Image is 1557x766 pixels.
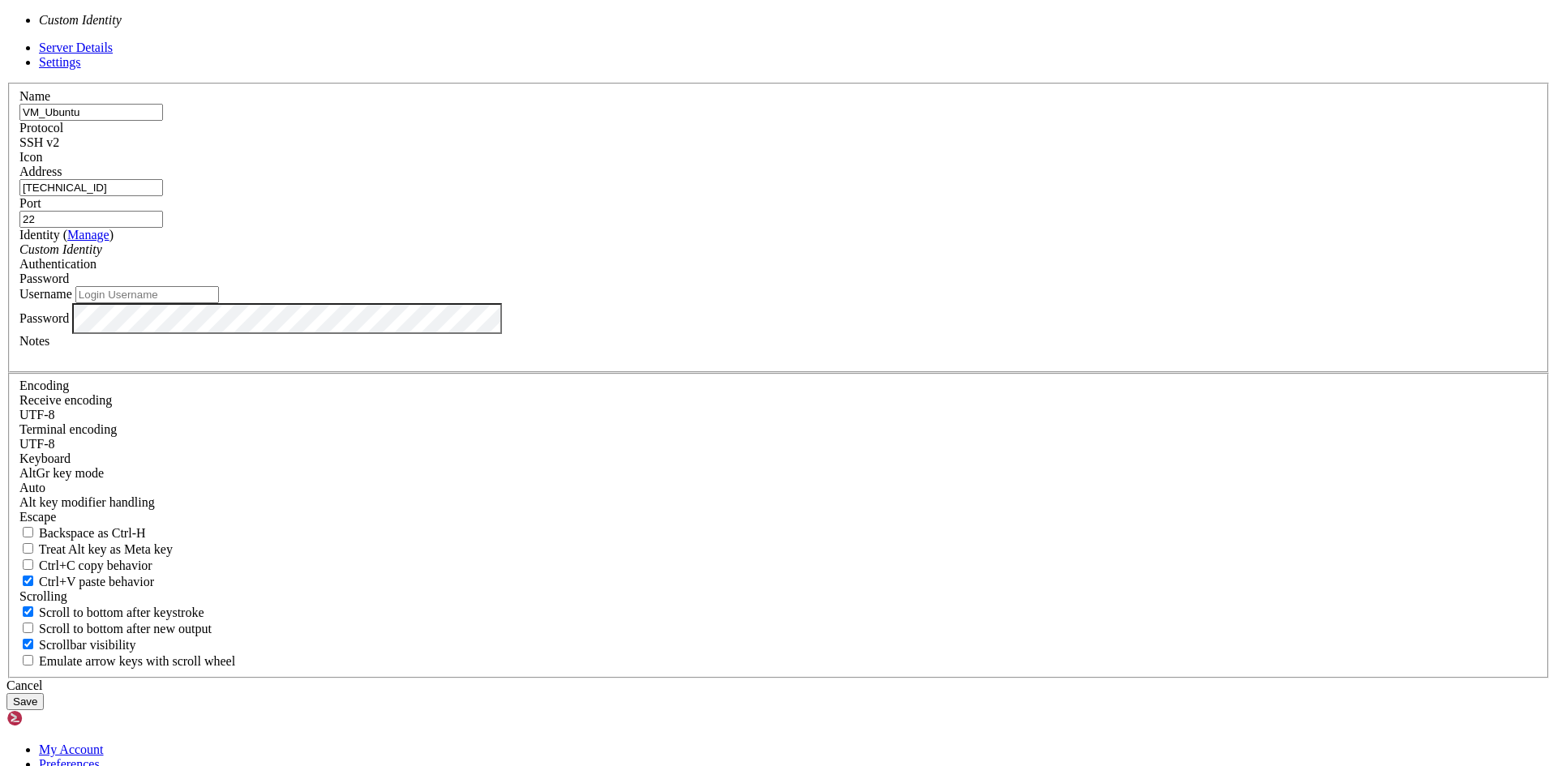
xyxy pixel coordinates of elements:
[23,655,33,665] input: Emulate arrow keys with scroll wheel
[19,542,173,556] label: Whether the Alt key acts as a Meta key or as a distinct Alt key.
[19,179,163,196] input: Host Name or IP
[6,678,1551,693] div: Cancel
[19,575,154,588] label: Ctrl+V pastes if true, sends ^V to host if false. Ctrl+Shift+V sends ^V to host if true, pastes i...
[19,526,146,540] label: If true, the backspace should send BS ('\x08', aka ^H). Otherwise the backspace key should send '...
[39,606,204,619] span: Scroll to bottom after keystroke
[19,451,71,465] label: Keyboard
[6,693,44,710] button: Save
[19,638,136,652] label: The vertical scrollbar mode.
[39,622,212,635] span: Scroll to bottom after new output
[19,606,204,619] label: Whether to scroll to the bottom on any keystroke.
[23,623,33,633] input: Scroll to bottom after new output
[19,242,1538,257] div: Custom Identity
[19,135,59,149] span: SSH v2
[19,272,69,285] span: Password
[19,104,163,121] input: Server Name
[19,558,152,572] label: Ctrl-C copies if true, send ^C to host if false. Ctrl-Shift-C sends ^C to host if true, copies if...
[19,135,1538,150] div: SSH v2
[39,654,235,668] span: Emulate arrow keys with scroll wheel
[39,526,146,540] span: Backspace as Ctrl-H
[19,393,112,407] label: Set the expected encoding for data received from the host. If the encodings do not match, visual ...
[39,41,113,54] a: Server Details
[19,257,97,271] label: Authentication
[19,437,1538,451] div: UTF-8
[19,437,55,451] span: UTF-8
[19,242,102,256] i: Custom Identity
[39,558,152,572] span: Ctrl+C copy behavior
[39,55,81,69] a: Settings
[23,606,33,617] input: Scroll to bottom after keystroke
[19,287,72,301] label: Username
[19,510,56,524] span: Escape
[39,638,136,652] span: Scrollbar visibility
[19,165,62,178] label: Address
[19,310,69,324] label: Password
[63,228,114,242] span: ( )
[19,622,212,635] label: Scroll to bottom after new output.
[19,495,155,509] label: Controls how the Alt key is handled. Escape: Send an ESC prefix. 8-Bit: Add 128 to the typed char...
[19,272,1538,286] div: Password
[19,589,67,603] label: Scrolling
[19,121,63,135] label: Protocol
[23,527,33,537] input: Backspace as Ctrl-H
[39,13,122,27] i: Custom Identity
[23,639,33,649] input: Scrollbar visibility
[19,654,235,668] label: When using the alternative screen buffer, and DECCKM (Application Cursor Keys) is active, mouse w...
[19,510,1538,524] div: Escape
[75,286,219,303] input: Login Username
[19,408,1538,422] div: UTF-8
[23,559,33,570] input: Ctrl+C copy behavior
[19,408,55,422] span: UTF-8
[19,228,114,242] label: Identity
[19,150,42,164] label: Icon
[19,422,117,436] label: The default terminal encoding. ISO-2022 enables character map translations (like graphics maps). ...
[39,742,104,756] a: My Account
[19,196,41,210] label: Port
[19,334,49,348] label: Notes
[19,89,50,103] label: Name
[19,379,69,392] label: Encoding
[39,575,154,588] span: Ctrl+V paste behavior
[23,543,33,554] input: Treat Alt key as Meta key
[19,466,104,480] label: Set the expected encoding for data received from the host. If the encodings do not match, visual ...
[39,542,173,556] span: Treat Alt key as Meta key
[19,211,163,228] input: Port Number
[19,481,45,494] span: Auto
[67,228,109,242] a: Manage
[19,481,1538,495] div: Auto
[6,710,100,726] img: Shellngn
[23,576,33,586] input: Ctrl+V paste behavior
